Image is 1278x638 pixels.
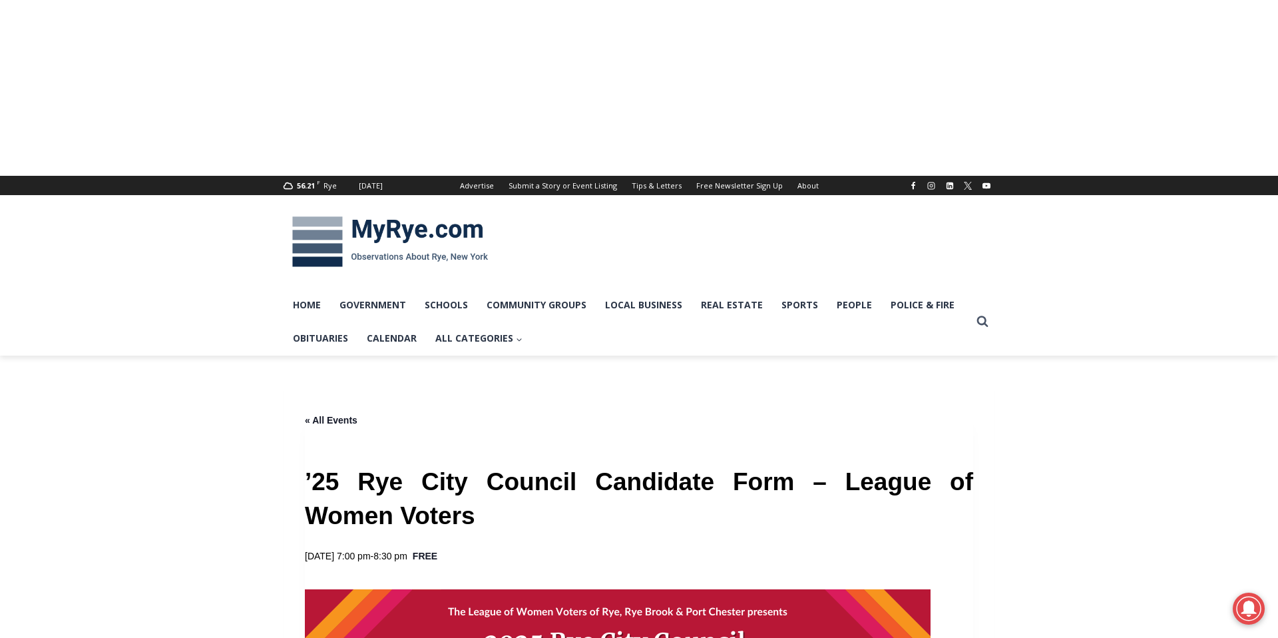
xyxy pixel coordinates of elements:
button: View Search Form [970,310,994,334]
a: Advertise [453,176,501,195]
span: Free [413,549,437,564]
a: Linkedin [942,178,958,194]
a: Submit a Story or Event Listing [501,176,624,195]
a: Calendar [357,322,426,355]
a: Tips & Letters [624,176,689,195]
a: Free Newsletter Sign Up [689,176,790,195]
a: Police & Fire [881,288,964,322]
a: « All Events [305,415,357,426]
a: Home [284,288,330,322]
h2: - [305,549,407,564]
a: Local Business [596,288,692,322]
a: Instagram [923,178,939,194]
span: 56.21 [297,180,315,190]
a: YouTube [978,178,994,194]
div: [DATE] [359,180,383,192]
a: Facebook [905,178,921,194]
nav: Secondary Navigation [453,176,826,195]
a: Sports [772,288,827,322]
a: People [827,288,881,322]
a: Obituaries [284,322,357,355]
a: Government [330,288,415,322]
a: Community Groups [477,288,596,322]
a: All Categories [426,322,532,355]
a: X [960,178,976,194]
div: Rye [323,180,337,192]
img: MyRye.com [284,207,497,276]
span: [DATE] 7:00 pm [305,551,371,561]
a: Real Estate [692,288,772,322]
a: About [790,176,826,195]
span: F [317,178,320,186]
a: Schools [415,288,477,322]
nav: Primary Navigation [284,288,970,356]
span: 8:30 pm [373,551,407,561]
h1: ’25 Rye City Council Candidate Form – League of Women Voters [305,465,973,533]
span: All Categories [435,331,523,346]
